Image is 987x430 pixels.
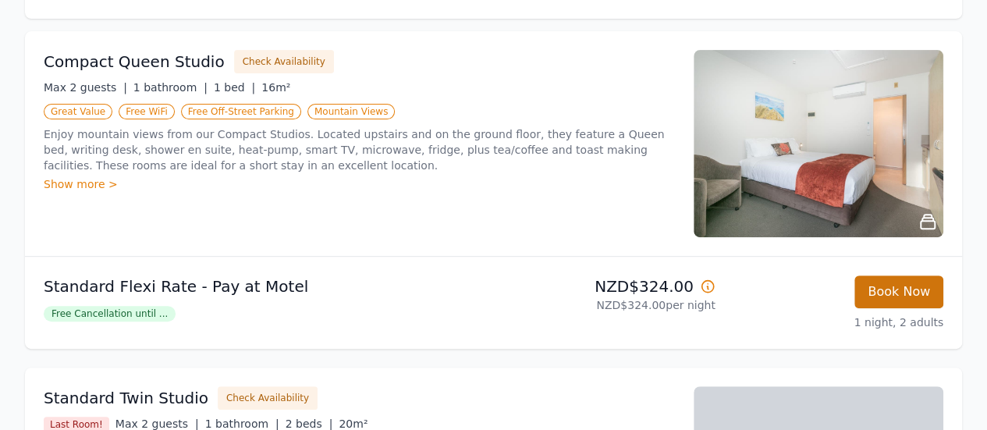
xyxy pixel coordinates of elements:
[119,104,175,119] span: Free WiFi
[286,418,333,430] span: 2 beds |
[500,275,715,297] p: NZD$324.00
[44,387,208,409] h3: Standard Twin Studio
[44,81,127,94] span: Max 2 guests |
[339,418,367,430] span: 20m²
[261,81,290,94] span: 16m²
[44,104,112,119] span: Great Value
[115,418,199,430] span: Max 2 guests |
[500,297,715,313] p: NZD$324.00 per night
[44,126,675,173] p: Enjoy mountain views from our Compact Studios. Located upstairs and on the ground floor, they fea...
[44,51,225,73] h3: Compact Queen Studio
[44,275,488,297] p: Standard Flexi Rate - Pay at Motel
[218,386,318,410] button: Check Availability
[181,104,301,119] span: Free Off-Street Parking
[854,275,943,308] button: Book Now
[728,315,943,330] p: 1 night, 2 adults
[44,176,675,192] div: Show more >
[214,81,255,94] span: 1 bed |
[234,50,334,73] button: Check Availability
[44,306,176,322] span: Free Cancellation until ...
[307,104,395,119] span: Mountain Views
[133,81,208,94] span: 1 bathroom |
[205,418,279,430] span: 1 bathroom |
